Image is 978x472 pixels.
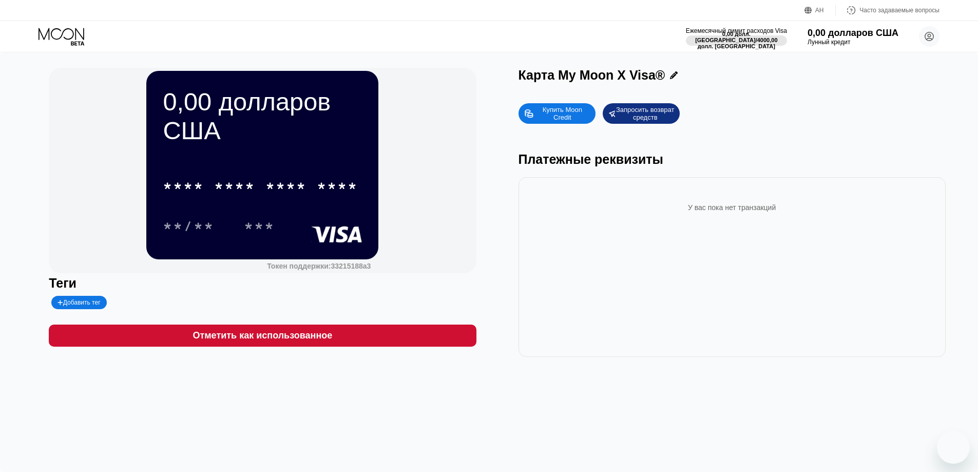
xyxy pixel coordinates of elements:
div: Часто задаваемые вопросы [836,5,939,15]
font: 4000,00 долл. [GEOGRAPHIC_DATA] [698,37,779,49]
div: АН [804,5,836,15]
font: 33215188a3 [331,262,371,270]
font: Отметить как использованное [193,330,332,341]
div: Купить Moon Credit [519,103,596,124]
font: Запросить возврат средств [616,106,676,121]
div: Добавить тег [51,296,106,309]
font: 0,00 долларов США [163,88,337,144]
font: Купить Moon Credit [543,106,584,121]
font: Часто задаваемые вопросы [859,7,939,14]
font: Лунный кредит [808,39,850,46]
div: Ежемесячный лимит расходов Visa0,00 долл. [GEOGRAPHIC_DATA]/4000,00 долл. [GEOGRAPHIC_DATA] [686,27,787,46]
font: Теги [49,276,76,290]
div: Запросить возврат средств [603,103,680,124]
div: Токен поддержки:33215188a3 [267,262,371,270]
font: 0,00 долларов США [808,28,898,38]
iframe: Кнопка запуска окна обмена сообщениями [937,431,970,464]
font: Добавить тег [63,299,101,306]
div: Отметить как использованное [49,325,476,347]
font: / [756,37,757,43]
font: АН [815,7,824,14]
font: Платежные реквизиты [519,152,663,166]
font: Токен поддержки: [267,262,331,270]
div: 0,00 долларов СШАЛунный кредит [808,28,898,46]
font: У вас пока нет транзакций [688,203,776,212]
font: 0,00 долл. [GEOGRAPHIC_DATA] [695,31,756,43]
font: Ежемесячный лимит расходов Visa [686,27,787,34]
font: Карта My Moon X Visa® [519,68,665,82]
